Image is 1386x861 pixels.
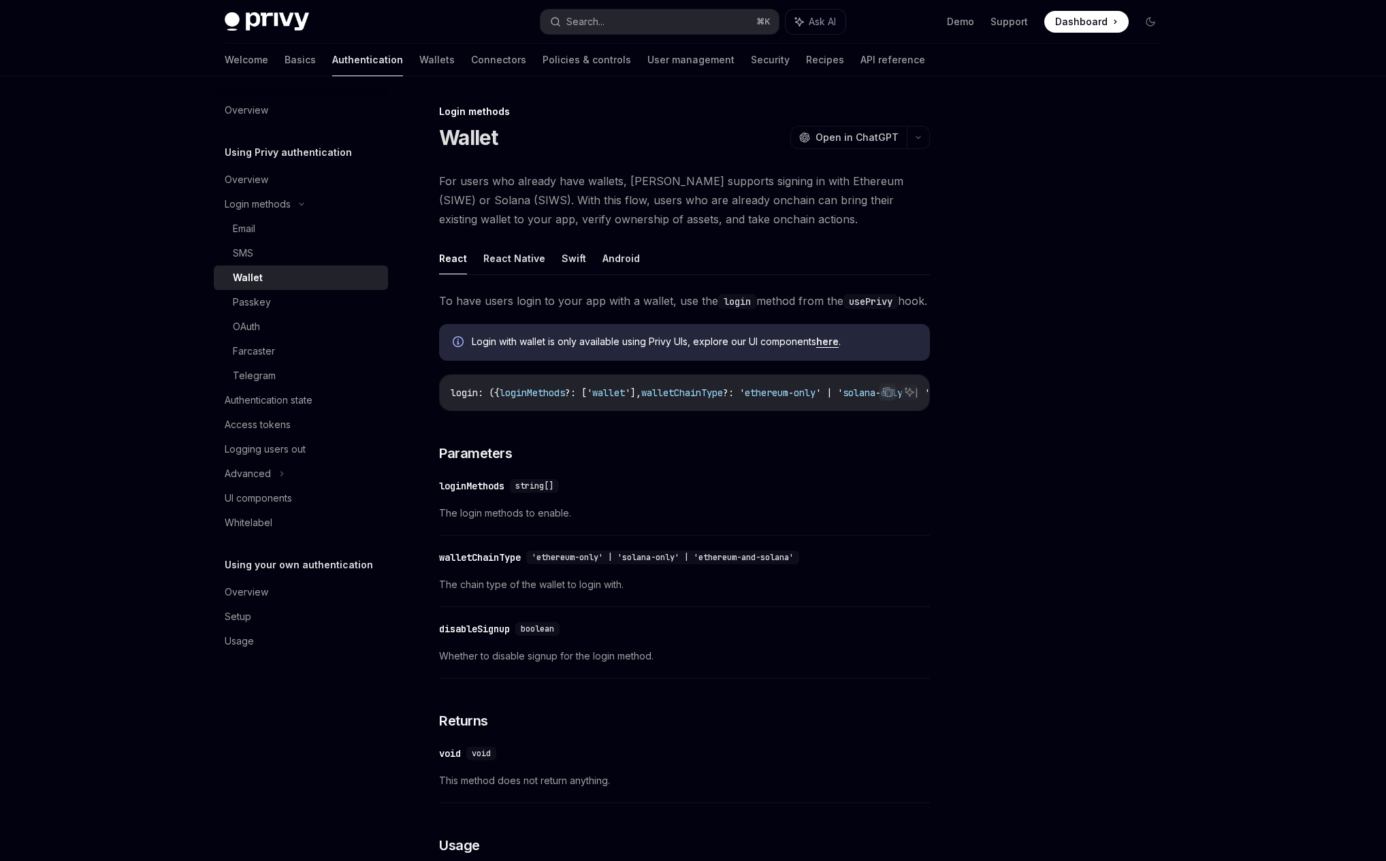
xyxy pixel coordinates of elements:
[471,44,526,76] a: Connectors
[809,15,836,29] span: Ask AI
[843,294,898,309] code: usePrivy
[439,291,930,310] span: To have users login to your app with a wallet, use the method from the hook.
[566,14,605,30] div: Search...
[625,387,641,399] span: '],
[214,412,388,437] a: Access tokens
[225,633,254,649] div: Usage
[233,368,276,384] div: Telegram
[875,387,881,399] span: -
[225,392,312,408] div: Authentication state
[214,486,388,510] a: UI components
[439,836,480,855] span: Usage
[214,241,388,265] a: SMS
[439,172,930,229] span: For users who already have wallets, [PERSON_NAME] supports signing in with Ethereum (SIWE) or Sol...
[225,584,268,600] div: Overview
[592,387,625,399] span: wallet
[794,387,816,399] span: only
[788,387,794,399] span: -
[214,629,388,653] a: Usage
[521,623,554,634] span: boolean
[1140,11,1161,33] button: Toggle dark mode
[225,12,309,31] img: dark logo
[233,343,275,359] div: Farcaster
[439,747,461,760] div: void
[214,388,388,412] a: Authentication state
[472,748,491,759] span: void
[439,105,930,118] div: Login methods
[439,551,521,564] div: walletChainType
[439,773,930,789] span: This method does not return anything.
[214,580,388,604] a: Overview
[901,383,918,401] button: Ask AI
[214,314,388,339] a: OAuth
[225,102,268,118] div: Overview
[472,335,916,348] span: Login with wallet is only available using Privy UIs, explore our UI components .
[751,44,790,76] a: Security
[483,242,545,274] button: React Native
[439,648,930,664] span: Whether to disable signup for the login method.
[439,711,488,730] span: Returns
[786,10,845,34] button: Ask AI
[723,387,745,399] span: ?: '
[562,242,586,274] button: Swift
[790,126,907,149] button: Open in ChatGPT
[214,265,388,290] a: Wallet
[843,387,875,399] span: solana
[233,245,253,261] div: SMS
[500,387,565,399] span: loginMethods
[332,44,403,76] a: Authentication
[214,98,388,123] a: Overview
[439,622,510,636] div: disableSignup
[285,44,316,76] a: Basics
[816,387,843,399] span: ' | '
[602,242,640,274] button: Android
[225,172,268,188] div: Overview
[233,270,263,286] div: Wallet
[543,44,631,76] a: Policies & controls
[541,10,779,34] button: Search...⌘K
[806,44,844,76] a: Recipes
[451,387,478,399] span: login
[453,336,466,350] svg: Info
[879,383,897,401] button: Copy the contents from the code block
[214,339,388,363] a: Farcaster
[816,336,839,348] a: here
[1055,15,1108,29] span: Dashboard
[439,125,498,150] h1: Wallet
[947,15,974,29] a: Demo
[647,44,735,76] a: User management
[214,363,388,388] a: Telegram
[532,552,794,563] span: 'ethereum-only' | 'solana-only' | 'ethereum-and-solana'
[439,576,930,593] span: The chain type of the wallet to login with.
[214,604,388,629] a: Setup
[225,466,271,482] div: Advanced
[816,131,899,144] span: Open in ChatGPT
[565,387,592,399] span: ?: ['
[225,515,272,531] div: Whitelabel
[718,294,756,309] code: login
[756,16,771,27] span: ⌘ K
[439,505,930,521] span: The login methods to enable.
[225,417,291,433] div: Access tokens
[419,44,455,76] a: Wallets
[641,387,723,399] span: walletChainType
[860,44,925,76] a: API reference
[439,444,512,463] span: Parameters
[214,437,388,461] a: Logging users out
[225,144,352,161] h5: Using Privy authentication
[214,510,388,535] a: Whitelabel
[225,44,268,76] a: Welcome
[1044,11,1129,33] a: Dashboard
[439,242,467,274] button: React
[225,557,373,573] h5: Using your own authentication
[225,608,251,625] div: Setup
[515,481,553,491] span: string[]
[225,441,306,457] div: Logging users out
[439,479,504,493] div: loginMethods
[990,15,1028,29] a: Support
[478,387,500,399] span: : ({
[214,216,388,241] a: Email
[214,290,388,314] a: Passkey
[745,387,788,399] span: ethereum
[214,167,388,192] a: Overview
